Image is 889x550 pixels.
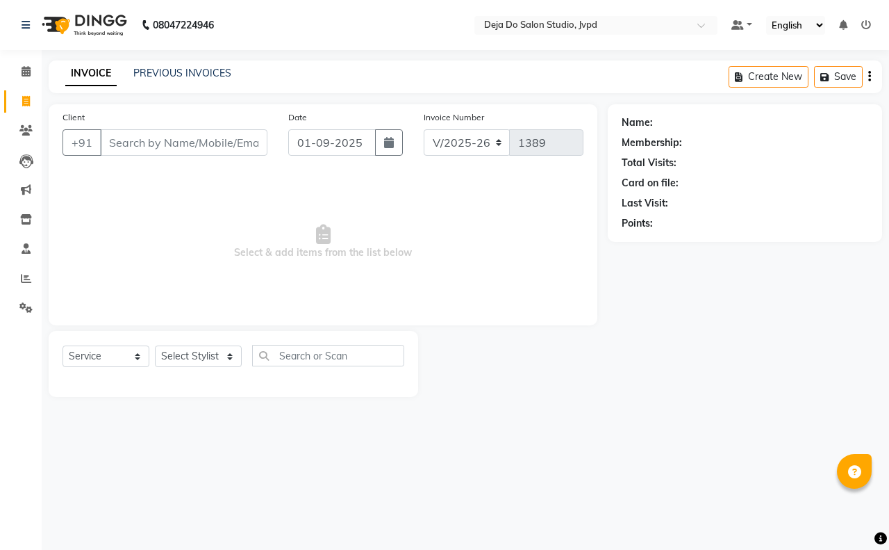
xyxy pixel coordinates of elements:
div: Last Visit: [622,196,668,211]
a: INVOICE [65,61,117,86]
span: Select & add items from the list below [63,172,583,312]
div: Total Visits: [622,156,676,170]
button: +91 [63,129,101,156]
label: Client [63,111,85,124]
input: Search or Scan [252,345,404,366]
iframe: chat widget [831,494,875,536]
button: Create New [729,66,808,88]
div: Name: [622,115,653,130]
img: logo [35,6,131,45]
button: Save [814,66,863,88]
div: Card on file: [622,176,679,191]
div: Points: [622,216,653,231]
div: Membership: [622,136,682,150]
b: 08047224946 [153,6,214,45]
a: PREVIOUS INVOICES [133,67,231,79]
label: Invoice Number [424,111,484,124]
input: Search by Name/Mobile/Email/Code [100,129,267,156]
label: Date [288,111,307,124]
